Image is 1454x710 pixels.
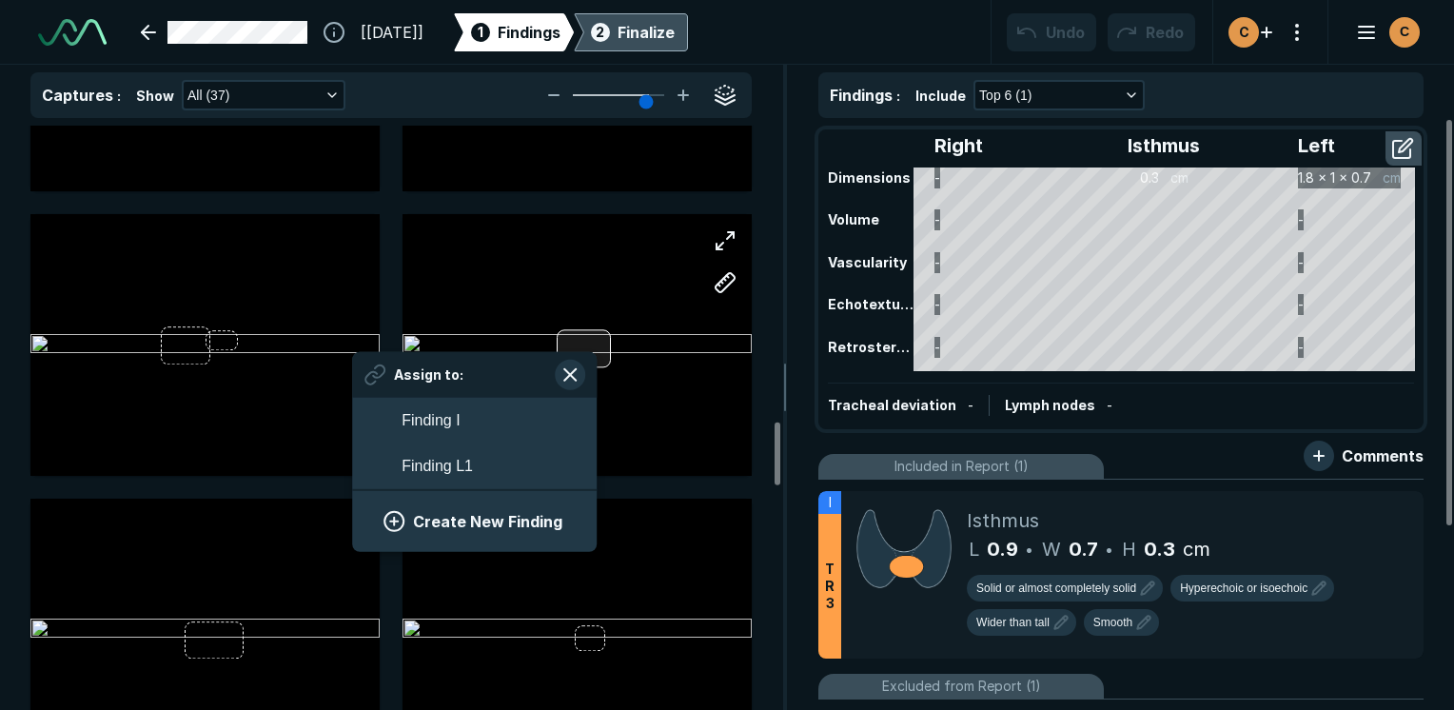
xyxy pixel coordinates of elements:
span: : [896,88,900,104]
div: avatar-name [1389,17,1420,48]
div: Finalize [618,21,675,44]
div: avatar-name [1228,17,1259,48]
span: Wider than tall [976,614,1050,631]
span: 1 [478,22,483,42]
span: Findings [830,86,893,105]
span: Smooth [1093,614,1132,631]
button: Undo [1007,13,1096,51]
a: See-Mode Logo [30,11,114,53]
span: C [1239,22,1249,42]
span: Show [136,86,174,106]
span: 0.7 [1069,535,1098,563]
button: Finding I [352,398,597,444]
span: - [968,397,973,413]
li: Excluded from Report (1) [818,674,1424,700]
span: T R 3 [825,561,835,612]
div: 1Findings [454,13,574,51]
span: [[DATE]] [361,21,423,44]
span: 0.9 [987,535,1018,563]
span: Isthmus [967,506,1039,535]
span: Solid or almost completely solid [976,580,1136,597]
button: avatar-name [1344,13,1424,51]
button: Finding L1 [352,444,597,489]
span: Findings [498,21,560,44]
img: See-Mode Logo [38,19,107,46]
span: Finding I [402,409,460,432]
span: L [969,535,979,563]
span: cm [1183,535,1210,563]
span: 2 [596,22,604,42]
span: : [117,88,121,104]
span: 0.3 [1144,535,1175,563]
span: • [1106,538,1112,561]
span: Captures [42,86,113,105]
span: Include [915,86,966,106]
span: Tracheal deviation [828,397,956,413]
span: C [1400,22,1409,42]
span: Finding L1 [402,455,473,478]
button: Create New Finding [375,503,574,541]
span: Hyperechoic or isoechoic [1180,580,1307,597]
span: - [1107,397,1112,413]
div: 2Finalize [574,13,688,51]
li: ITR3IsthmusL0.9•W0.7•H0.3cm [818,491,1424,659]
button: Redo [1108,13,1195,51]
span: Excluded from Report (1) [882,676,1041,697]
span: Lymph nodes [1005,397,1095,413]
span: Comments [1342,444,1424,467]
span: All (37) [187,85,229,106]
img: WkenQAAAAAZJREFUAwA0QgertHCxkQAAAABJRU5ErkJggg== [856,506,952,591]
span: W [1042,535,1061,563]
span: Top 6 (1) [979,85,1032,106]
span: • [1026,538,1032,561]
span: I [829,492,832,513]
span: Included in Report (1) [894,456,1029,477]
span: H [1122,535,1136,563]
span: Assign to: [394,365,463,385]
